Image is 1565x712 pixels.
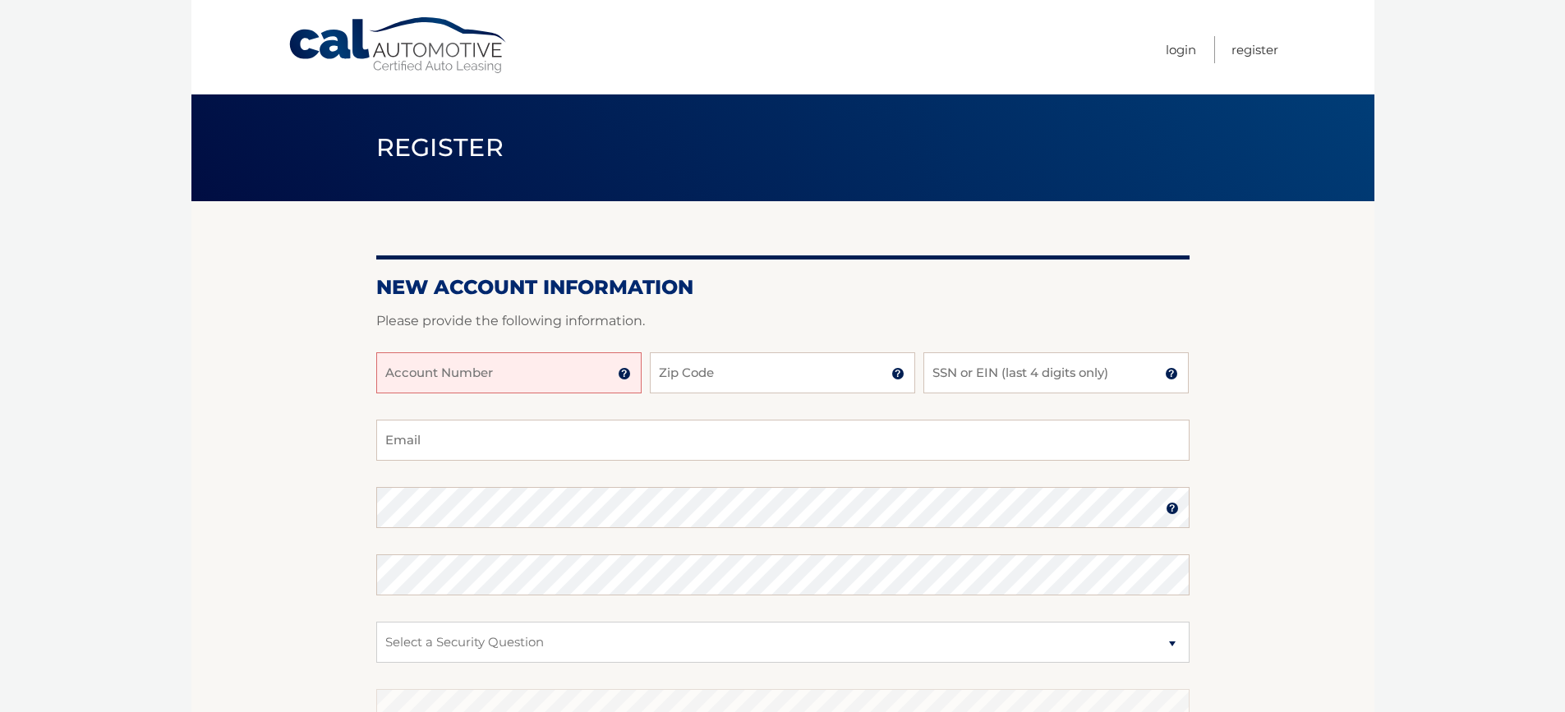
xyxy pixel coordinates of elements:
input: SSN or EIN (last 4 digits only) [923,352,1189,393]
input: Account Number [376,352,642,393]
img: tooltip.svg [1166,502,1179,515]
img: tooltip.svg [1165,367,1178,380]
a: Cal Automotive [288,16,509,75]
img: tooltip.svg [618,367,631,380]
a: Login [1166,36,1196,63]
input: Email [376,420,1190,461]
input: Zip Code [650,352,915,393]
span: Register [376,132,504,163]
a: Register [1231,36,1278,63]
img: tooltip.svg [891,367,904,380]
p: Please provide the following information. [376,310,1190,333]
h2: New Account Information [376,275,1190,300]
